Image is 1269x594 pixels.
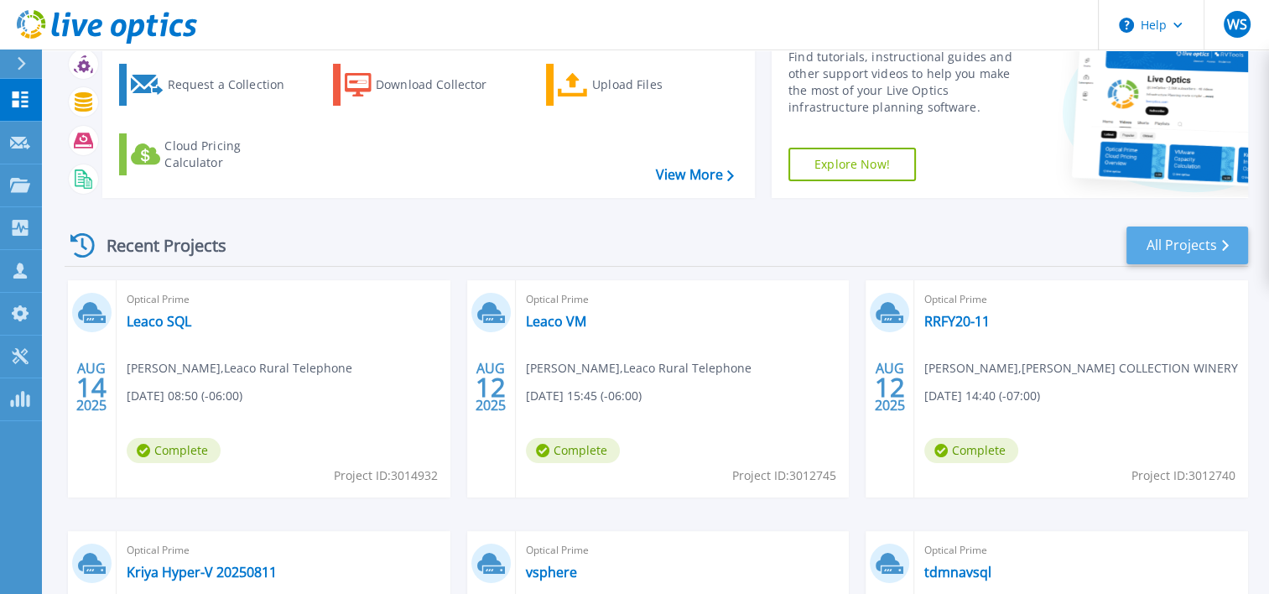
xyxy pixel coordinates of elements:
[376,68,510,102] div: Download Collector
[127,290,440,309] span: Optical Prime
[526,313,586,330] a: Leaco VM
[592,68,726,102] div: Upload Files
[75,357,107,418] div: AUG 2025
[1126,227,1248,264] a: All Projects
[924,564,991,581] a: tdmnavsql
[127,541,440,560] span: Optical Prime
[127,387,242,405] span: [DATE] 08:50 (-06:00)
[546,64,733,106] a: Upload Files
[119,64,306,106] a: Request a Collection
[526,438,620,463] span: Complete
[167,68,301,102] div: Request a Collection
[76,380,107,394] span: 14
[476,380,506,394] span: 12
[526,541,840,560] span: Optical Prime
[526,290,840,309] span: Optical Prime
[924,359,1238,378] span: [PERSON_NAME] , [PERSON_NAME] COLLECTION WINERY
[127,564,277,581] a: Kriya Hyper-V 20250811
[732,466,836,485] span: Project ID: 3012745
[526,564,577,581] a: vsphere
[788,49,1027,116] div: Find tutorials, instructional guides and other support videos to help you make the most of your L...
[164,138,299,171] div: Cloud Pricing Calculator
[127,313,191,330] a: Leaco SQL
[874,357,906,418] div: AUG 2025
[334,466,438,485] span: Project ID: 3014932
[119,133,306,175] a: Cloud Pricing Calculator
[1226,18,1246,31] span: WS
[475,357,507,418] div: AUG 2025
[127,438,221,463] span: Complete
[875,380,905,394] span: 12
[333,64,520,106] a: Download Collector
[924,438,1018,463] span: Complete
[924,387,1040,405] span: [DATE] 14:40 (-07:00)
[127,359,352,378] span: [PERSON_NAME] , Leaco Rural Telephone
[656,167,734,183] a: View More
[526,359,752,378] span: [PERSON_NAME] , Leaco Rural Telephone
[788,148,916,181] a: Explore Now!
[65,225,249,266] div: Recent Projects
[526,387,642,405] span: [DATE] 15:45 (-06:00)
[924,541,1238,560] span: Optical Prime
[1131,466,1235,485] span: Project ID: 3012740
[924,313,990,330] a: RRFY20-11
[924,290,1238,309] span: Optical Prime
